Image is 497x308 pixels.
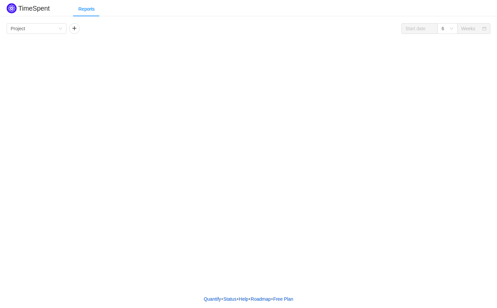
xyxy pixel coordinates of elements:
h2: TimeSpent [18,5,50,12]
span: • [249,296,250,302]
input: Start date [401,23,438,34]
img: Quantify logo [7,3,17,13]
a: Help [238,294,249,304]
span: • [221,296,223,302]
i: icon: calendar [482,27,486,31]
div: Reports [73,2,100,17]
i: icon: down [58,27,62,31]
a: Status [223,294,237,304]
i: icon: down [450,27,454,31]
div: Weeks [461,24,475,34]
button: icon: plus [69,23,80,34]
span: • [237,296,238,302]
a: Roadmap [250,294,271,304]
button: Free Plan [273,294,294,304]
a: Quantify [204,294,221,304]
div: Project [11,24,25,34]
div: 6 [442,24,444,34]
span: • [271,296,273,302]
